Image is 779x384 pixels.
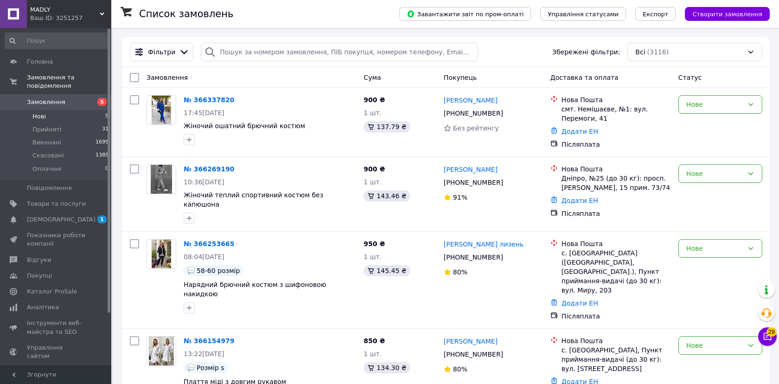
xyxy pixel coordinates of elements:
div: Нова Пошта [562,95,671,104]
span: 80% [453,365,467,373]
span: Каталог ProSale [27,287,77,296]
span: 5 [97,98,107,106]
span: Прийняті [32,125,61,134]
button: Завантажити звіт по пром-оплаті [399,7,531,21]
div: Ваш ID: 3251257 [30,14,111,22]
span: Головна [27,58,53,66]
img: Фото товару [152,240,171,268]
a: Створити замовлення [676,10,770,17]
a: Нарядний брючний костюм з шифоновою накидкою [184,281,326,298]
span: Cума [364,74,381,81]
span: Оплачені [32,165,62,173]
span: Замовлення та повідомлення [27,73,111,90]
span: 08:04[DATE] [184,253,224,260]
img: Фото товару [151,165,172,194]
span: Статус [678,74,702,81]
img: :speech_balloon: [187,267,195,274]
a: [PERSON_NAME] [444,96,498,105]
span: 950 ₴ [364,240,385,247]
span: Розмір s [197,364,224,371]
a: № 366269190 [184,165,234,173]
span: Експорт [643,11,669,18]
span: 5 [105,112,109,121]
span: 31 [102,125,109,134]
span: 58-60 розмір [197,267,240,274]
div: Нова Пошта [562,336,671,345]
input: Пошук [5,33,109,49]
span: 1385 [96,151,109,160]
a: № 366154979 [184,337,234,345]
span: Збережені фільтри: [552,47,620,57]
a: Фото товару [147,95,176,125]
div: Післяплата [562,140,671,149]
button: Створити замовлення [685,7,770,21]
div: Нове [686,340,743,351]
div: 134.30 ₴ [364,362,410,373]
div: Післяплата [562,209,671,218]
div: [PHONE_NUMBER] [442,251,505,264]
span: [DEMOGRAPHIC_DATA] [27,215,96,224]
span: 10:36[DATE] [184,178,224,186]
div: [PHONE_NUMBER] [442,176,505,189]
span: 1 шт. [364,109,382,117]
div: Нове [686,243,743,254]
button: Експорт [635,7,676,21]
span: Товари та послуги [27,200,86,208]
span: 1 [97,215,107,223]
div: с. [GEOGRAPHIC_DATA], Пункт приймання-видачі (до 30 кг): вул. [STREET_ADDRESS] [562,345,671,373]
span: 91% [453,194,467,201]
span: Покупці [27,272,52,280]
span: Покупець [444,74,477,81]
span: 1695 [96,138,109,147]
span: 850 ₴ [364,337,385,345]
a: Додати ЕН [562,128,598,135]
div: Післяплата [562,312,671,321]
span: Доставка та оплата [550,74,619,81]
span: 900 ₴ [364,96,385,104]
div: Нова Пошта [562,164,671,174]
span: Завантажити звіт по пром-оплаті [407,10,524,18]
span: Жіночий ошатний брючний костюм [184,122,305,130]
button: Управління статусами [540,7,626,21]
span: Замовлення [147,74,188,81]
span: Скасовані [32,151,64,160]
div: 143.46 ₴ [364,190,410,202]
span: Інструменти веб-майстра та SEO [27,319,86,336]
a: [PERSON_NAME] [444,165,498,174]
span: Повідомлення [27,184,72,192]
span: MADLY [30,6,100,14]
a: Жіночий теплий спортивний костюм без капюшона [184,191,323,208]
a: Додати ЕН [562,197,598,204]
span: Виконані [32,138,61,147]
a: Фото товару [147,164,176,194]
span: Управління статусами [548,11,619,18]
div: Нове [686,169,743,179]
span: Управління сайтом [27,344,86,360]
div: 137.79 ₴ [364,121,410,132]
span: 1 шт. [364,253,382,260]
div: [PHONE_NUMBER] [442,107,505,120]
span: 900 ₴ [364,165,385,173]
span: Показники роботи компанії [27,231,86,248]
a: № 366253665 [184,240,234,247]
span: (3116) [647,48,669,56]
img: Фото товару [149,337,174,365]
span: 80% [453,268,467,276]
span: 17:45[DATE] [184,109,224,117]
a: Фото товару [147,239,176,269]
span: Замовлення [27,98,65,106]
span: Фільтри [148,47,175,57]
a: [PERSON_NAME] [444,337,498,346]
span: 1 шт. [364,178,382,186]
span: 13:22[DATE] [184,350,224,358]
span: 1 шт. [364,350,382,358]
a: Додати ЕН [562,299,598,307]
div: Нова Пошта [562,239,671,248]
a: № 366337820 [184,96,234,104]
div: смт. Немішаєве, №1: вул. Перемоги, 41 [562,104,671,123]
span: Відгуки [27,256,51,264]
img: Фото товару [152,96,171,124]
span: Аналітика [27,303,59,312]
